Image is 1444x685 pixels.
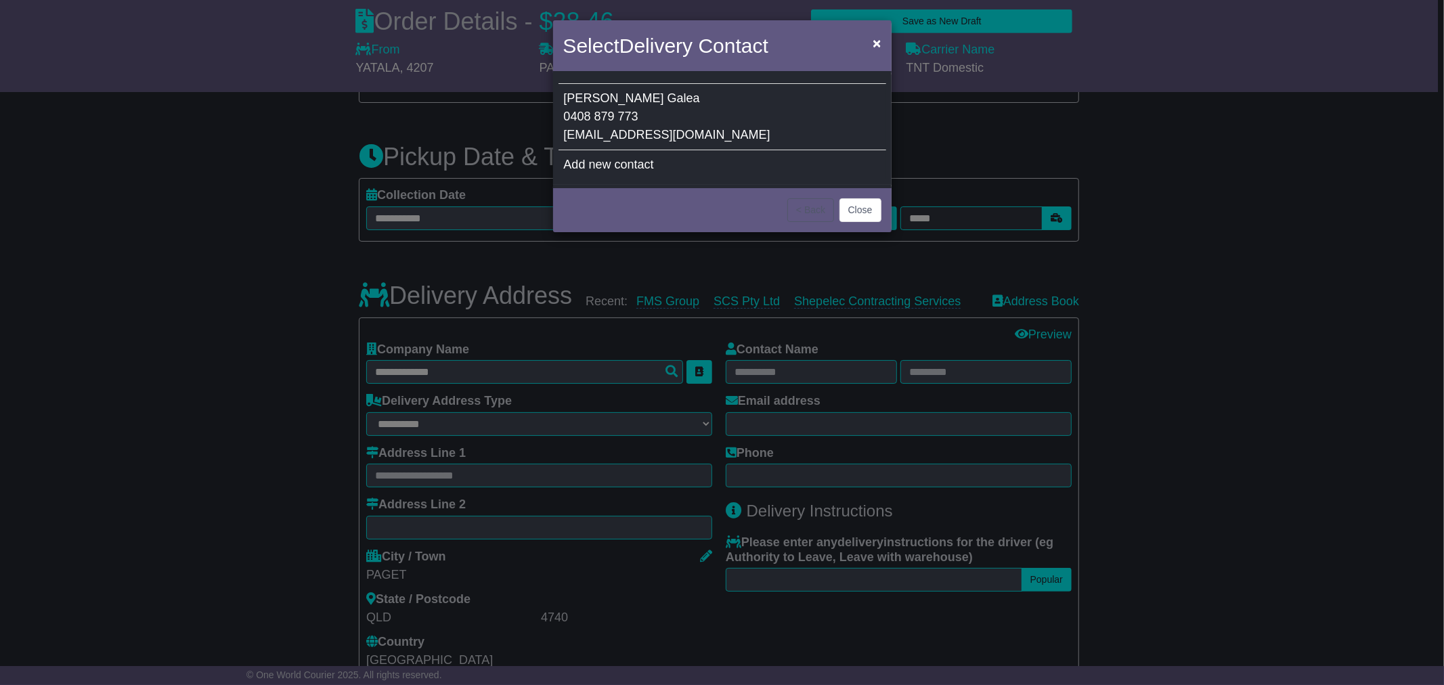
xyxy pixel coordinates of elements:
span: Add new contact [564,158,654,171]
span: Delivery [619,35,693,57]
button: < Back [787,198,834,222]
span: 0408 879 773 [564,110,638,123]
span: × [873,35,881,51]
h4: Select [563,30,768,61]
span: [PERSON_NAME] [564,91,664,105]
button: Close [839,198,881,222]
span: [EMAIL_ADDRESS][DOMAIN_NAME] [564,128,770,141]
span: Galea [668,91,700,105]
span: Contact [699,35,768,57]
button: Close [866,29,888,57]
